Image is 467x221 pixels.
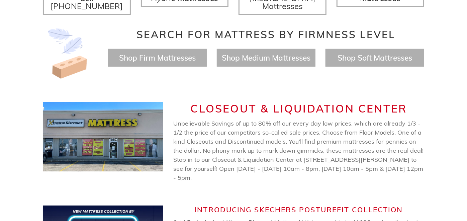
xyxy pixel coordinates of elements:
[137,28,396,41] span: Search for Mattress by Firmness Level
[43,28,93,79] img: Image-of-brick- and-feather-representing-firm-and-soft-feel
[191,102,407,115] span: CLOSEOUT & LIQUIDATION CENTER
[222,53,310,63] a: Shop Medium Mattresses
[119,53,196,63] a: Shop Firm Mattresses
[43,102,163,171] img: closeout-center-2.jpg__PID:e624c747-7bdf-49c2-a107-6664914b37c5
[194,205,403,214] span: Introducing Skechers Posturefit Collection
[173,120,424,181] span: Unbelievable Savings of up to 80% off our every day low prices, which are already 1/3 - 1/2 the p...
[338,53,412,63] a: Shop Soft Mattresses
